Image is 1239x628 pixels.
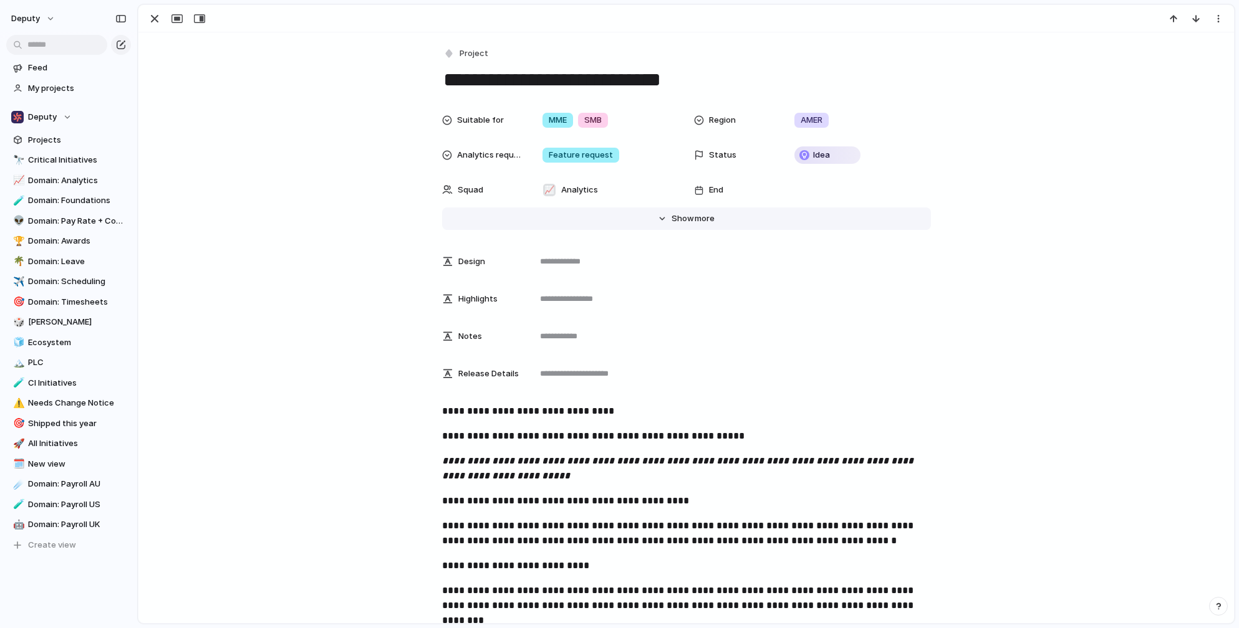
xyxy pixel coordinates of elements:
div: 🚀 [13,437,22,451]
button: 🧊 [11,336,24,349]
div: ⚠️ [13,396,22,411]
span: Projects [28,134,127,146]
button: 🏔️ [11,356,24,369]
span: Domain: Leave [28,255,127,268]
button: 👽 [11,215,24,227]
button: 🚀 [11,437,24,450]
button: 🤖 [11,518,24,531]
span: Status [709,149,736,161]
button: Project [441,45,492,63]
span: Critical Initiatives [28,154,127,166]
span: Needs Change Notice [28,397,127,409]
span: PLC [28,356,127,369]
span: Domain: Scheduling [28,275,127,288]
button: 🧪 [11,377,24,389]
span: Analytics request type [457,149,522,161]
span: Feature request [549,149,613,161]
button: ☄️ [11,478,24,490]
button: Showmore [442,207,931,230]
a: 🧪Domain: Foundations [6,191,131,210]
span: Domain: Pay Rate + Compliance [28,215,127,227]
div: 🧊 [13,335,22,350]
span: Feed [28,62,127,74]
a: 🤖Domain: Payroll UK [6,515,131,534]
a: ✈️Domain: Scheduling [6,272,131,291]
span: Domain: Payroll UK [28,518,127,531]
button: 📈 [11,174,24,187]
button: ⚠️ [11,397,24,409]
span: My projects [28,82,127,95]
a: 🌴Domain: Leave [6,252,131,271]
div: ☄️ [13,477,22,492]
a: ⚠️Needs Change Notice [6,394,131,412]
button: 🧪 [11,194,24,207]
span: Region [709,114,736,126]
div: 🏆 [13,234,22,249]
button: 🌴 [11,255,24,268]
span: Design [458,255,485,268]
a: 🏔️PLC [6,353,131,372]
div: 📈 [543,184,556,196]
span: Release Details [458,368,519,380]
span: Idea [813,149,830,161]
div: 🧪 [13,194,22,208]
div: 🏆Domain: Awards [6,232,131,250]
div: 🧪 [13,376,22,390]
a: 🗓️New view [6,455,131,473]
button: ✈️ [11,275,24,288]
span: Domain: Foundations [28,194,127,207]
a: 👽Domain: Pay Rate + Compliance [6,212,131,231]
a: ☄️Domain: Payroll AU [6,475,131,493]
a: 🧊Ecosystem [6,333,131,352]
div: 🎲 [13,315,22,330]
span: Create view [28,539,76,551]
div: ✈️ [13,275,22,289]
a: 📈Domain: Analytics [6,171,131,190]
a: 🎲[PERSON_NAME] [6,313,131,331]
span: Domain: Awards [28,235,127,247]
span: Project [460,47,488,60]
a: 🎯Domain: Timesheets [6,293,131,312]
span: SMB [584,114,602,126]
a: 🧪CI Initiatives [6,374,131,392]
div: 🗓️ [13,457,22,471]
button: Create view [6,536,131,554]
span: Domain: Payroll AU [28,478,127,490]
span: CI Initiatives [28,377,127,389]
span: AMER [801,114,822,126]
button: 🔭 [11,154,24,166]
a: 🚀All Initiatives [6,434,131,453]
button: 🗓️ [11,458,24,470]
div: 🧪 [13,497,22,511]
div: 🎯 [13,295,22,309]
a: 🎯Shipped this year [6,414,131,433]
a: Projects [6,131,131,150]
span: Highlights [458,293,498,305]
span: Squad [458,184,483,196]
span: [PERSON_NAME] [28,316,127,328]
a: 🔭Critical Initiatives [6,151,131,169]
div: 🎯 [13,416,22,431]
span: Ecosystem [28,336,127,349]
button: 🏆 [11,235,24,247]
a: 🧪Domain: Payroll US [6,495,131,514]
span: Deputy [28,111,57,123]
div: 🌴 [13,254,22,269]
span: New view [28,458,127,470]
span: Suitable for [457,114,504,126]
span: Notes [458,330,482,343]
button: Deputy [6,108,131,126]
span: MME [549,114,567,126]
button: 🎲 [11,316,24,328]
